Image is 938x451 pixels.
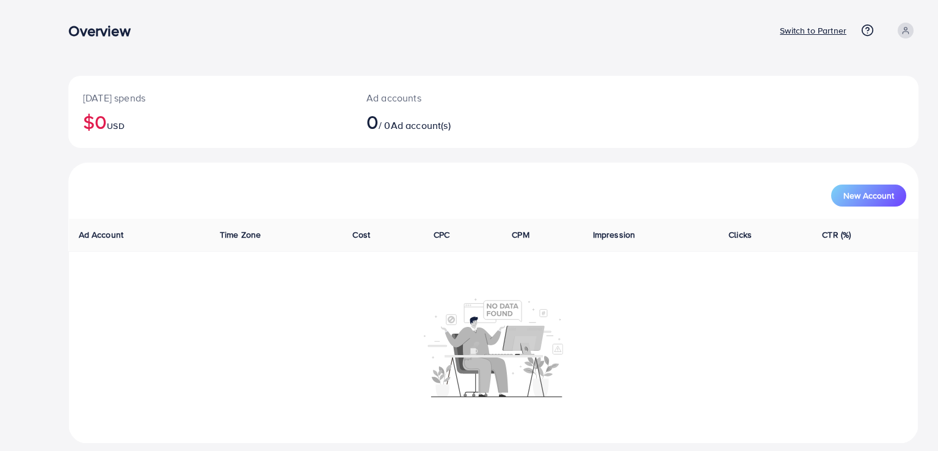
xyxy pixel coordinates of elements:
h2: / 0 [366,110,550,133]
span: USD [107,120,124,132]
span: CPM [512,229,529,241]
span: Ad account(s) [391,119,451,132]
span: Ad Account [79,229,124,241]
span: 0 [366,108,379,136]
h3: Overview [68,22,140,40]
p: [DATE] spends [83,90,337,105]
p: Ad accounts [366,90,550,105]
span: New Account [843,191,894,200]
img: No account [424,297,563,397]
p: Switch to Partner [780,23,846,38]
span: Impression [593,229,636,241]
button: New Account [831,185,906,207]
span: Time Zone [220,229,261,241]
h2: $0 [83,110,337,133]
span: CTR (%) [822,229,851,241]
span: Clicks [729,229,752,241]
span: CPC [434,229,449,241]
span: Cost [352,229,370,241]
